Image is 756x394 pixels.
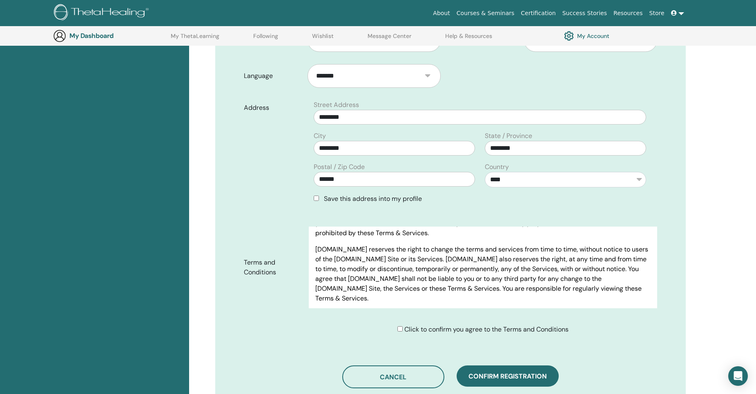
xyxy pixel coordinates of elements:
label: Country [485,162,509,172]
a: Following [253,33,278,46]
label: Address [238,100,309,116]
p: [DOMAIN_NAME] reserves the right to change the terms and services from time to time, without noti... [315,245,651,303]
span: Save this address into my profile [324,194,422,203]
label: Street Address [314,100,359,110]
label: City [314,131,326,141]
a: Resources [610,6,646,21]
h3: My Dashboard [69,32,151,40]
label: Postal / Zip Code [314,162,365,172]
a: About [430,6,453,21]
label: State / Province [485,131,532,141]
a: Help & Resources [445,33,492,46]
label: Terms and Conditions [238,255,309,280]
button: Cancel [342,365,444,388]
span: Click to confirm you agree to the Terms and Conditions [404,325,569,334]
a: Certification [517,6,559,21]
a: Store [646,6,668,21]
span: Confirm registration [468,372,547,381]
span: Cancel [380,373,406,381]
img: logo.png [54,4,152,22]
img: generic-user-icon.jpg [53,29,66,42]
a: Wishlist [312,33,334,46]
a: Success Stories [559,6,610,21]
div: Open Intercom Messenger [728,366,748,386]
button: Confirm registration [457,365,559,387]
a: Message Center [368,33,411,46]
a: My Account [564,29,609,43]
a: Courses & Seminars [453,6,518,21]
a: My ThetaLearning [171,33,219,46]
img: cog.svg [564,29,574,43]
label: Language [238,68,308,84]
